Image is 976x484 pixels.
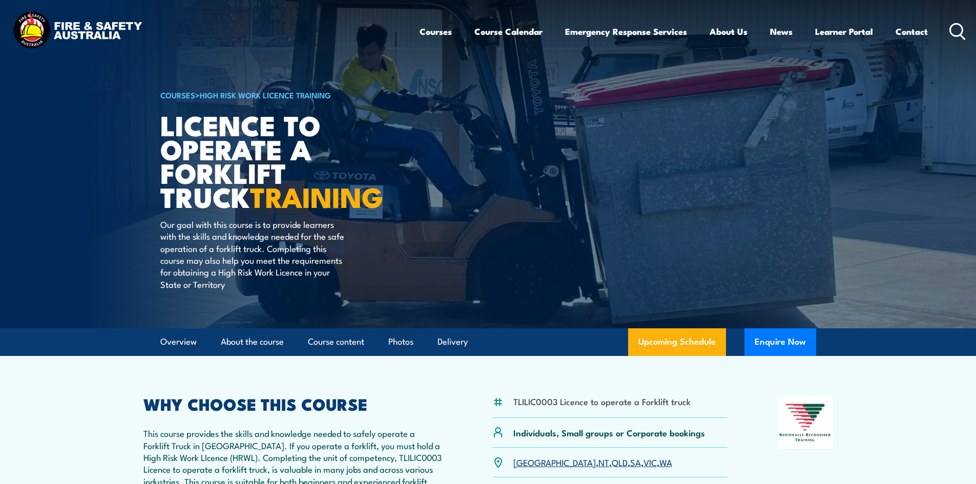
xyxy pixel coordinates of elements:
[643,456,657,468] a: VIC
[710,18,747,45] a: About Us
[160,218,347,290] p: Our goal with this course is to provide learners with the skills and knowledge needed for the saf...
[250,175,383,217] strong: TRAINING
[770,18,793,45] a: News
[420,18,452,45] a: Courses
[513,427,705,438] p: Individuals, Small groups or Corporate bookings
[160,113,413,208] h1: Licence to operate a forklift truck
[513,456,596,468] a: [GEOGRAPHIC_DATA]
[513,456,672,468] p: , , , , ,
[815,18,873,45] a: Learner Portal
[160,328,197,355] a: Overview
[513,395,691,407] li: TLILIC0003 Licence to operate a Forklift truck
[628,328,726,356] a: Upcoming Schedule
[778,396,833,449] img: Nationally Recognised Training logo.
[630,456,641,468] a: SA
[388,328,413,355] a: Photos
[474,18,543,45] a: Course Calendar
[160,89,195,100] a: COURSES
[744,328,816,356] button: Enquire Now
[143,396,443,411] h2: WHY CHOOSE THIS COURSE
[308,328,364,355] a: Course content
[438,328,468,355] a: Delivery
[221,328,284,355] a: About the course
[896,18,928,45] a: Contact
[200,89,331,100] a: High Risk Work Licence Training
[659,456,672,468] a: WA
[565,18,687,45] a: Emergency Response Services
[160,89,413,101] h6: >
[612,456,628,468] a: QLD
[598,456,609,468] a: NT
